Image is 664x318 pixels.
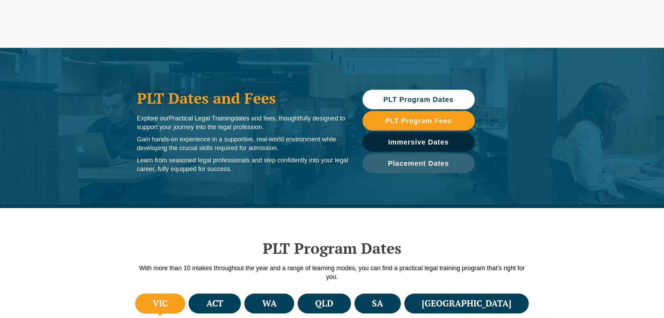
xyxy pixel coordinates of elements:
span: Placement Dates [388,160,449,167]
h2: PLT Program Dates [133,239,531,257]
span: Immersive Dates [388,139,449,146]
span: PLT Program Dates [383,96,453,103]
a: PLT Program Fees [362,111,475,131]
span: Practical Legal Training [169,115,234,122]
a: Immersive Dates [362,132,475,152]
p: With more than 10 intakes throughout the year and a range of learning modes, you can find a pract... [133,264,531,281]
p: Gain hands-on experience in a supportive, real-world environment while developing the crucial ski... [137,135,349,153]
a: Placement Dates [362,154,475,173]
p: Explore our dates and fees, thoughtfully designed to support your journey into the legal profession. [137,114,349,132]
h4: SA [372,298,383,309]
h4: [GEOGRAPHIC_DATA] [422,298,511,309]
h4: VIC [153,298,168,309]
h4: QLD [315,298,333,309]
a: PLT Program Dates [362,90,475,109]
h4: WA [262,298,277,309]
h1: PLT Dates and Fees [137,89,349,107]
h4: ACT [206,298,223,309]
p: Learn from seasoned legal professionals and step confidently into your legal career, fully equipp... [137,156,349,173]
span: PLT Program Fees [385,117,452,124]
